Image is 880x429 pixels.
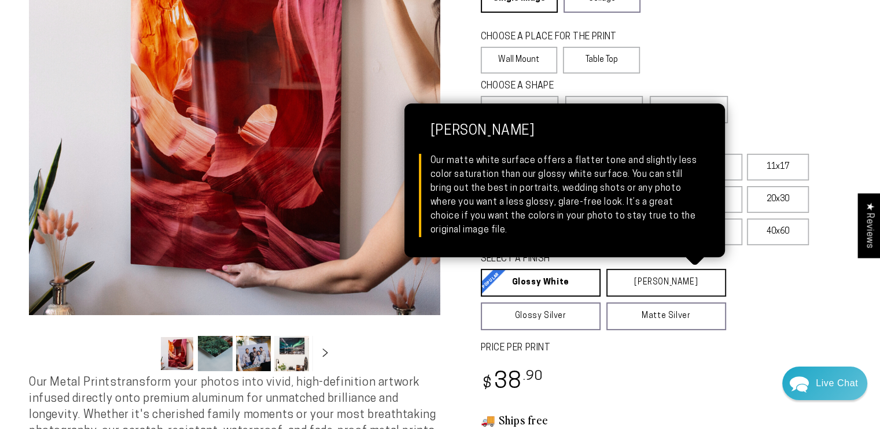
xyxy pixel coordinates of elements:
[782,367,867,400] div: Chat widget toggle
[481,80,631,93] legend: CHOOSE A SHAPE
[312,341,338,367] button: Slide right
[131,341,156,367] button: Slide left
[481,342,852,355] label: PRICE PER PRINT
[496,102,543,116] span: Rectangle
[816,367,858,400] div: Contact Us Directly
[563,47,640,73] label: Table Top
[588,102,620,116] span: Square
[481,371,544,394] bdi: 38
[522,370,543,383] sup: .90
[747,186,809,213] label: 20x30
[430,154,699,237] div: Our matte white surface offers a flatter tone and slightly less color saturation than our glossy ...
[481,31,629,44] legend: CHOOSE A PLACE FOR THE PRINT
[430,124,699,154] strong: [PERSON_NAME]
[606,302,726,330] a: Matte Silver
[274,336,309,371] button: Load image 4 in gallery view
[747,219,809,245] label: 40x60
[858,193,880,257] div: Click to open Judge.me floating reviews tab
[198,336,233,371] button: Load image 2 in gallery view
[481,47,558,73] label: Wall Mount
[481,269,601,297] a: Glossy White
[481,302,601,330] a: Glossy Silver
[481,412,852,427] h3: 🚚 Ships free
[483,376,492,392] span: $
[747,154,809,180] label: 11x17
[236,336,271,371] button: Load image 3 in gallery view
[160,336,194,371] button: Load image 1 in gallery view
[606,269,726,297] a: [PERSON_NAME]
[481,253,699,266] legend: SELECT A FINISH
